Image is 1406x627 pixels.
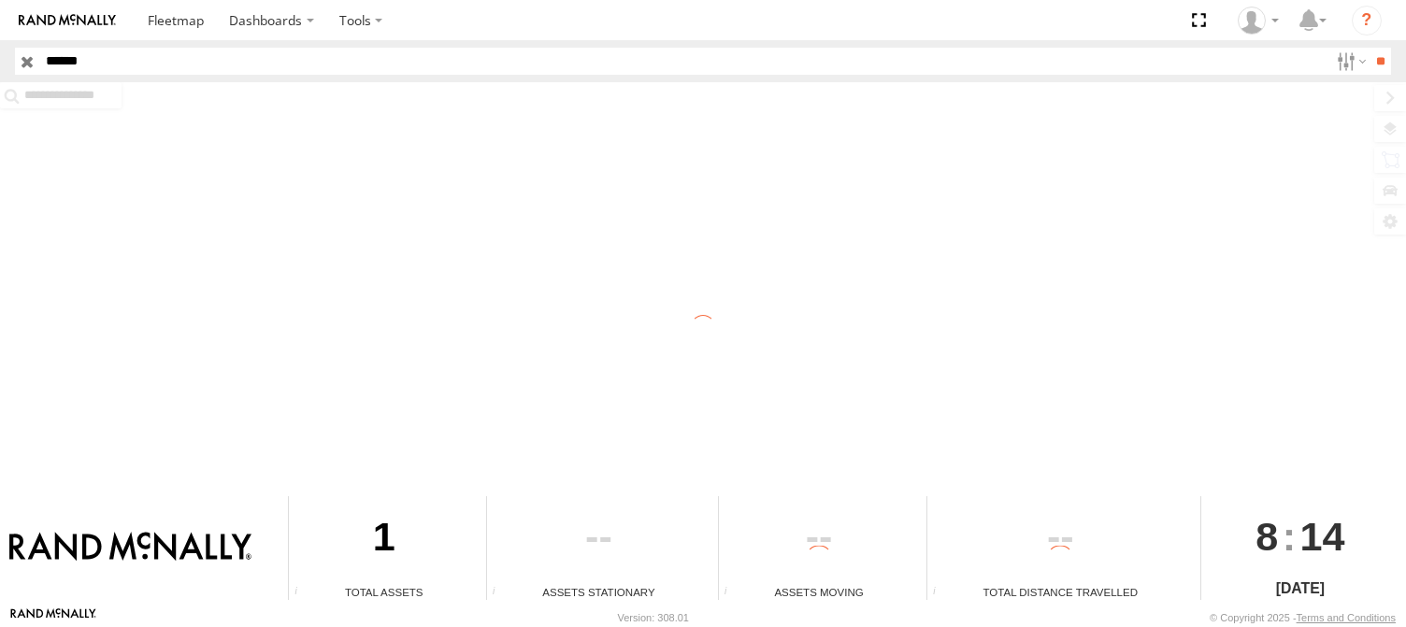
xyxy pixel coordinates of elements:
[618,612,689,623] div: Version: 308.01
[1201,496,1399,577] div: :
[719,584,920,600] div: Assets Moving
[1210,612,1396,623] div: © Copyright 2025 -
[289,584,479,600] div: Total Assets
[1329,48,1370,75] label: Search Filter Options
[1255,496,1278,577] span: 8
[1231,7,1285,35] div: Jose Goitia
[1299,496,1344,577] span: 14
[289,496,479,584] div: 1
[1297,612,1396,623] a: Terms and Conditions
[19,14,116,27] img: rand-logo.svg
[487,586,515,600] div: Total number of assets current stationary.
[927,584,1194,600] div: Total Distance Travelled
[1352,6,1382,36] i: ?
[10,608,96,627] a: Visit our Website
[9,532,251,563] img: Rand McNally
[289,586,317,600] div: Total number of Enabled Assets
[927,586,955,600] div: Total distance travelled by all assets within specified date range and applied filters
[487,584,711,600] div: Assets Stationary
[719,586,747,600] div: Total number of assets current in transit.
[1201,577,1399,600] div: [DATE]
